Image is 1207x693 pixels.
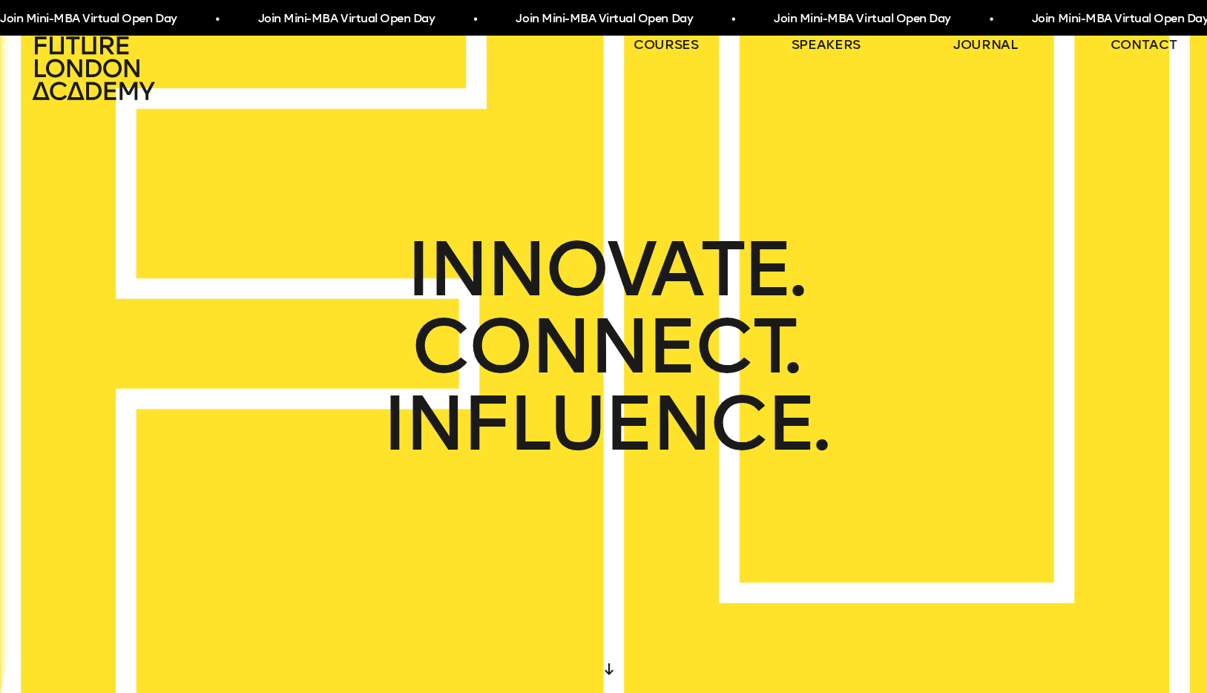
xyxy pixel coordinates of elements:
[214,6,218,33] span: •
[988,6,992,33] span: •
[405,231,801,308] span: INNOVATE.
[411,308,796,385] span: CONNECT.
[1111,36,1177,53] a: contact
[953,36,1018,53] a: journal
[382,385,826,462] span: INFLUENCE.
[731,6,734,33] span: •
[634,36,699,53] a: courses
[473,6,476,33] span: •
[792,36,861,53] a: speakers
